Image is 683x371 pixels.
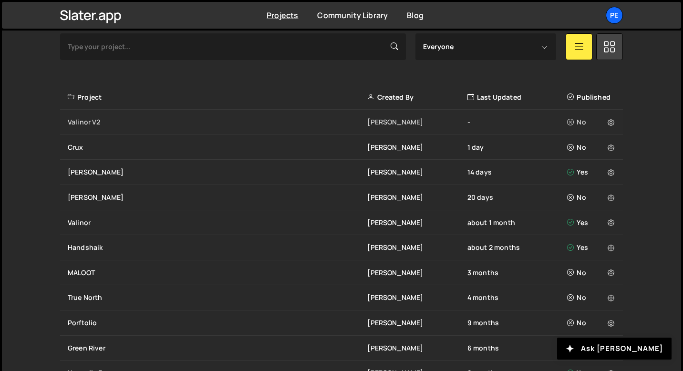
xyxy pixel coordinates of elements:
a: Green River [PERSON_NAME] 6 months No [60,336,623,361]
div: Valinor V2 [68,117,367,127]
div: No [567,117,617,127]
div: Crux [68,143,367,152]
div: [PERSON_NAME] [367,167,467,177]
div: No [567,193,617,202]
a: True North [PERSON_NAME] 4 months No [60,285,623,310]
div: 9 months [467,318,567,328]
div: 20 days [467,193,567,202]
div: Green River [68,343,367,353]
a: Valinor V2 [PERSON_NAME] - No [60,110,623,135]
div: Yes [567,218,617,227]
div: [PERSON_NAME] [367,218,467,227]
a: Community Library [317,10,388,21]
input: Type your project... [60,33,406,60]
div: No [567,143,617,152]
div: - [467,117,567,127]
div: [PERSON_NAME] [367,293,467,302]
div: Valinor [68,218,367,227]
a: Projects [267,10,298,21]
a: [PERSON_NAME] [PERSON_NAME] 20 days No [60,185,623,210]
div: 14 days [467,167,567,177]
div: [PERSON_NAME] [68,167,367,177]
div: Yes [567,243,617,252]
div: 6 months [467,343,567,353]
div: about 1 month [467,218,567,227]
div: Project [68,93,367,102]
a: Porftolio [PERSON_NAME] 9 months No [60,310,623,336]
div: MALOOT [68,268,367,278]
div: No [567,293,617,302]
a: Pe [606,7,623,24]
div: [PERSON_NAME] [367,117,467,127]
div: about 2 months [467,243,567,252]
div: 1 day [467,143,567,152]
div: [PERSON_NAME] [367,193,467,202]
a: Blog [407,10,424,21]
a: Crux [PERSON_NAME] 1 day No [60,135,623,160]
div: [PERSON_NAME] [367,318,467,328]
a: MALOOT [PERSON_NAME] 3 months No [60,260,623,286]
div: Created By [367,93,467,102]
div: No [567,268,617,278]
div: [PERSON_NAME] [367,143,467,152]
div: No [567,318,617,328]
div: Porftolio [68,318,367,328]
div: 4 months [467,293,567,302]
div: [PERSON_NAME] [367,343,467,353]
div: True North [68,293,367,302]
div: [PERSON_NAME] [367,268,467,278]
a: Valinor [PERSON_NAME] about 1 month Yes [60,210,623,236]
div: [PERSON_NAME] [68,193,367,202]
div: Last Updated [467,93,567,102]
a: Handshaik [PERSON_NAME] about 2 months Yes [60,235,623,260]
div: 3 months [467,268,567,278]
div: Handshaik [68,243,367,252]
a: [PERSON_NAME] [PERSON_NAME] 14 days Yes [60,160,623,185]
button: Ask [PERSON_NAME] [557,338,672,360]
div: [PERSON_NAME] [367,243,467,252]
div: Yes [567,167,617,177]
div: Published [567,93,617,102]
